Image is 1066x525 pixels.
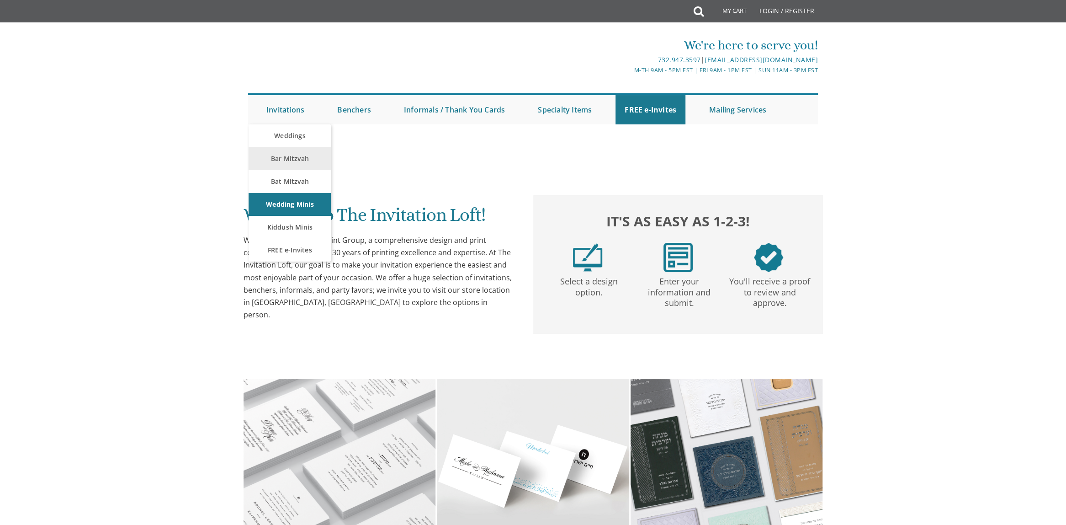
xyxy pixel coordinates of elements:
div: We're here to serve you! [439,36,818,54]
a: Kiddush Minis [249,216,331,239]
a: [EMAIL_ADDRESS][DOMAIN_NAME] [705,55,818,64]
img: step3.png [754,243,783,272]
div: We are a division of BP Print Group, a comprehensive design and print company with more than 30 y... [244,234,515,321]
p: You'll receive a proof to review and approve. [726,272,813,309]
a: Weddings [249,124,331,147]
a: 732.947.3597 [658,55,700,64]
a: Bat Mitzvah [249,170,331,193]
div: | [439,54,818,65]
h2: It's as easy as 1-2-3! [542,211,814,231]
a: FREE e-Invites [249,239,331,262]
img: step2.png [663,243,693,272]
a: Bar Mitzvah [249,147,331,170]
a: Specialty Items [529,95,601,124]
a: Informals / Thank You Cards [395,95,514,124]
a: Invitations [257,95,313,124]
a: FREE e-Invites [615,95,685,124]
a: Wedding Minis [249,193,331,216]
h1: Welcome to The Invitation Loft! [244,205,515,232]
p: Enter your information and submit. [636,272,722,309]
p: Select a design option. [545,272,632,298]
div: M-Th 9am - 5pm EST | Fri 9am - 1pm EST | Sun 11am - 3pm EST [439,65,818,75]
a: Benchers [328,95,380,124]
img: step1.png [573,243,602,272]
a: Mailing Services [700,95,775,124]
a: My Cart [703,1,753,24]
